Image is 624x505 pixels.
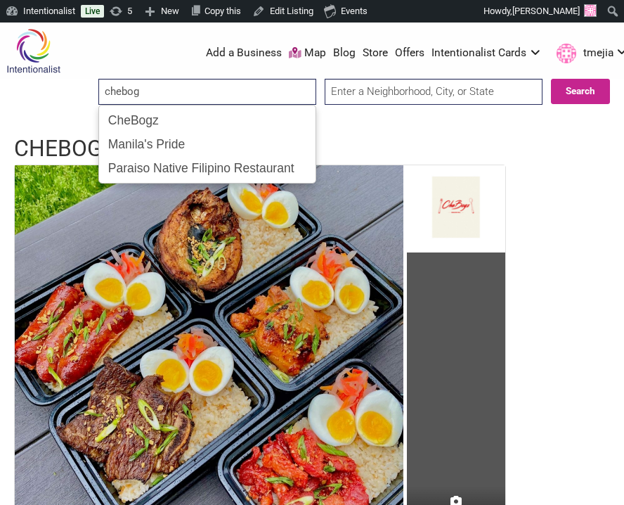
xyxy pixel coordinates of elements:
span: [PERSON_NAME] [512,6,580,16]
a: Offers [395,46,424,61]
input: Enter a Neighborhood, City, or State [325,79,542,105]
a: Blog [333,46,356,61]
h1: CheBogz [14,133,116,165]
input: Search for a business, product, or service [98,79,316,105]
div: Manila's Pride [103,132,311,156]
a: Intentionalist Cards [431,46,542,61]
a: Store [363,46,388,61]
a: Map [289,46,326,61]
div: Paraiso Native Filipino Restaurant [103,156,311,180]
div: CheBogz [103,108,311,132]
a: Live [81,5,104,18]
button: Search [551,79,610,104]
a: Add a Business [206,46,282,61]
